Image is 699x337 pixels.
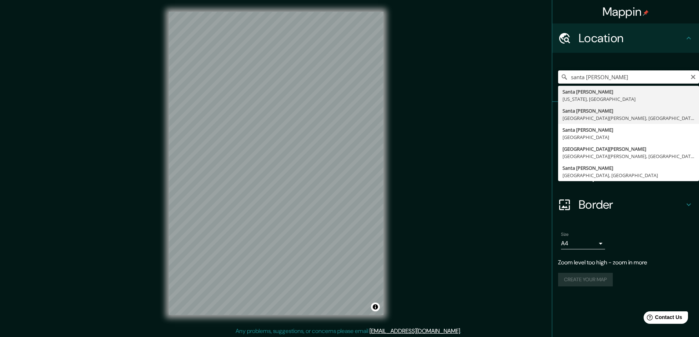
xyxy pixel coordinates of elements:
div: [GEOGRAPHIC_DATA] [563,133,695,141]
div: [GEOGRAPHIC_DATA], [GEOGRAPHIC_DATA] [563,172,695,179]
input: Pick your city or area [558,70,699,84]
div: [GEOGRAPHIC_DATA][PERSON_NAME], [GEOGRAPHIC_DATA] [563,153,695,160]
p: Any problems, suggestions, or concerns please email . [236,327,461,336]
button: Toggle attribution [371,303,380,311]
div: A4 [561,238,605,249]
div: [GEOGRAPHIC_DATA][PERSON_NAME] [563,145,695,153]
h4: Layout [579,168,684,183]
div: Pins [552,102,699,131]
div: Border [552,190,699,219]
div: . [462,327,464,336]
div: Style [552,131,699,161]
div: Santa [PERSON_NAME] [563,107,695,114]
div: [GEOGRAPHIC_DATA][PERSON_NAME], [GEOGRAPHIC_DATA][PERSON_NAME] [563,114,695,122]
div: [US_STATE], [GEOGRAPHIC_DATA] [563,95,695,103]
div: Santa [PERSON_NAME] [563,126,695,133]
h4: Mappin [602,4,649,19]
h4: Border [579,197,684,212]
div: Layout [552,161,699,190]
h4: Location [579,31,684,45]
iframe: Help widget launcher [634,308,691,329]
canvas: Map [169,12,383,315]
div: Santa [PERSON_NAME] [563,164,695,172]
label: Size [561,231,569,238]
p: Zoom level too high - zoom in more [558,258,693,267]
div: Location [552,23,699,53]
a: [EMAIL_ADDRESS][DOMAIN_NAME] [369,327,460,335]
div: Santa [PERSON_NAME] [563,88,695,95]
img: pin-icon.png [643,10,649,16]
button: Clear [690,73,696,80]
div: . [461,327,462,336]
